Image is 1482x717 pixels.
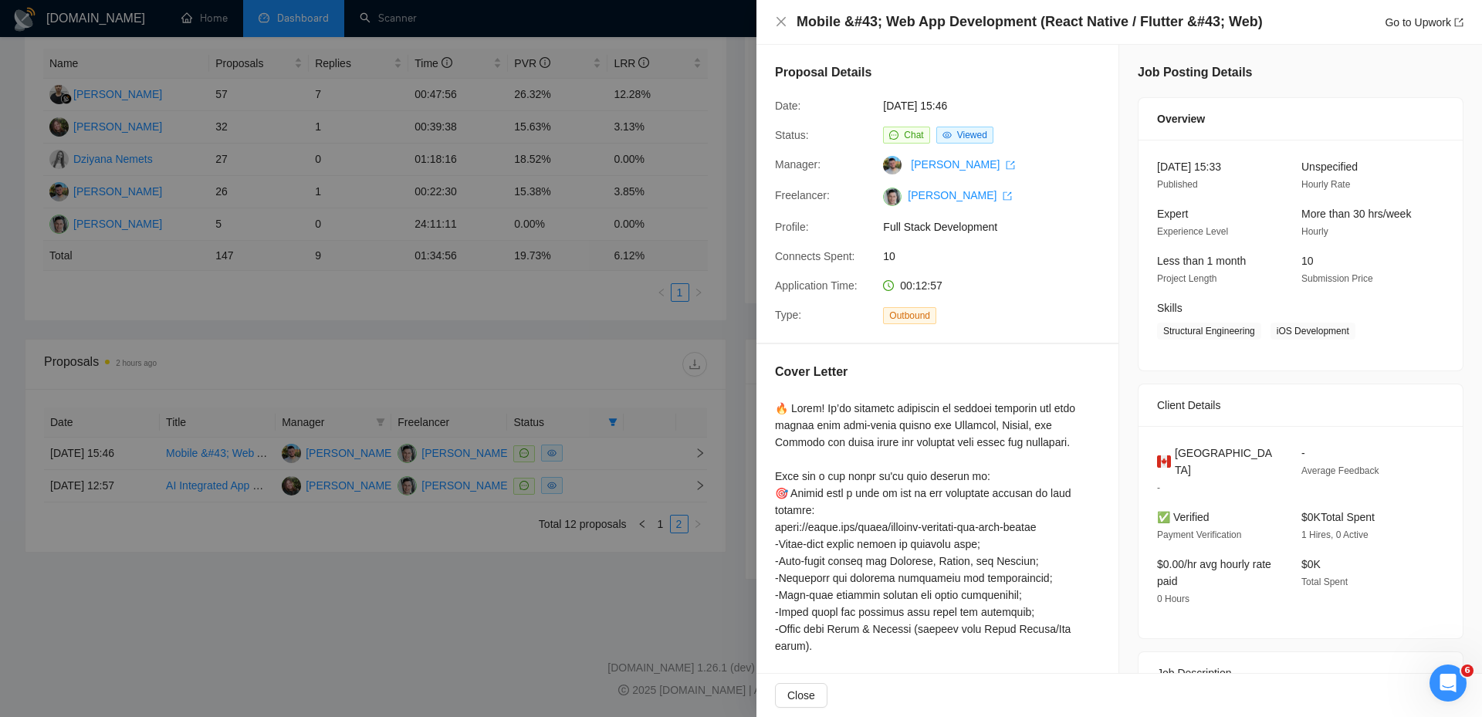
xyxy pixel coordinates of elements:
[1157,453,1171,470] img: 🇨🇦
[1301,511,1375,523] span: $0K Total Spent
[900,279,942,292] span: 00:12:57
[1157,323,1261,340] span: Structural Engineering
[775,63,871,82] h5: Proposal Details
[883,188,902,206] img: c1Tebym3BND9d52IcgAhOjDIggZNrr93DrArCnDDhQCo9DNa2fMdUdlKkX3cX7l7jn
[883,280,894,291] span: clock-circle
[775,221,809,233] span: Profile:
[775,15,787,29] button: Close
[775,158,821,171] span: Manager:
[797,12,1263,32] h4: Mobile &#43; Web App Development (React Native / Flutter &#43; Web)
[775,100,800,112] span: Date:
[1157,652,1444,694] div: Job Description
[883,307,936,324] span: Outbound
[1301,447,1305,459] span: -
[1301,255,1314,267] span: 10
[1157,208,1188,220] span: Expert
[1175,445,1277,479] span: [GEOGRAPHIC_DATA]
[775,683,827,708] button: Close
[1006,161,1015,170] span: export
[1385,16,1463,29] a: Go to Upworkexport
[1301,577,1348,587] span: Total Spent
[775,15,787,28] span: close
[1454,18,1463,27] span: export
[1301,179,1350,190] span: Hourly Rate
[775,363,848,381] h5: Cover Letter
[775,189,830,201] span: Freelancer:
[1157,511,1210,523] span: ✅ Verified
[1138,63,1252,82] h5: Job Posting Details
[1157,384,1444,426] div: Client Details
[908,189,1012,201] a: [PERSON_NAME] export
[1157,273,1216,284] span: Project Length
[1271,323,1355,340] span: iOS Development
[787,687,815,704] span: Close
[1301,208,1411,220] span: More than 30 hrs/week
[911,158,1015,171] a: [PERSON_NAME] export
[1157,226,1228,237] span: Experience Level
[775,250,855,262] span: Connects Spent:
[1301,529,1369,540] span: 1 Hires, 0 Active
[1157,161,1221,173] span: [DATE] 15:33
[1157,302,1183,314] span: Skills
[1301,465,1379,476] span: Average Feedback
[883,218,1115,235] span: Full Stack Development
[1461,665,1474,677] span: 6
[1301,558,1321,570] span: $0K
[1157,110,1205,127] span: Overview
[1157,558,1271,587] span: $0.00/hr avg hourly rate paid
[942,130,952,140] span: eye
[1430,665,1467,702] iframe: Intercom live chat
[775,279,858,292] span: Application Time:
[1157,179,1198,190] span: Published
[1301,161,1358,173] span: Unspecified
[1157,482,1160,493] span: -
[775,309,801,321] span: Type:
[1301,273,1373,284] span: Submission Price
[1157,594,1189,604] span: 0 Hours
[889,130,898,140] span: message
[1157,255,1246,267] span: Less than 1 month
[957,130,987,140] span: Viewed
[1301,226,1328,237] span: Hourly
[1003,191,1012,201] span: export
[883,97,1115,114] span: [DATE] 15:46
[883,248,1115,265] span: 10
[775,129,809,141] span: Status:
[904,130,923,140] span: Chat
[1157,529,1241,540] span: Payment Verification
